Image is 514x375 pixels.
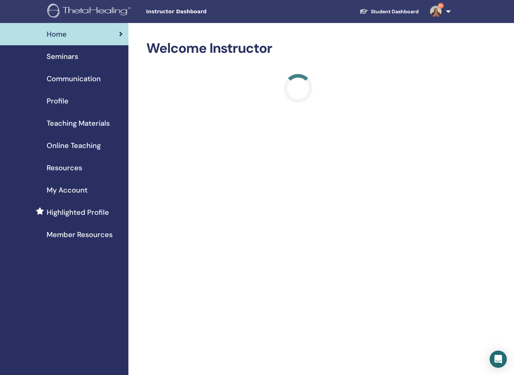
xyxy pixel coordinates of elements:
span: Highlighted Profile [47,207,109,218]
img: logo.png [47,4,133,20]
h2: Welcome Instructor [146,40,449,57]
div: Open Intercom Messenger [490,351,507,368]
span: Home [47,29,67,40]
span: Seminars [47,51,78,62]
span: Profile [47,96,69,106]
span: 9+ [438,3,444,9]
span: Resources [47,162,82,173]
span: My Account [47,185,88,195]
span: Member Resources [47,229,113,240]
img: default.jpg [430,6,442,17]
span: Online Teaching [47,140,101,151]
span: Teaching Materials [47,118,110,129]
a: Student Dashboard [354,5,424,18]
span: Instructor Dashboard [146,8,254,15]
span: Communication [47,73,101,84]
img: graduation-cap-white.svg [359,8,368,14]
